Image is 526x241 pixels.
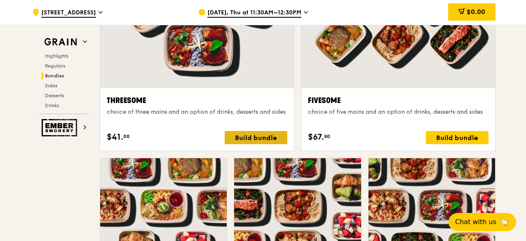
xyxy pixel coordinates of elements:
[107,131,123,143] span: $41.
[308,95,488,106] div: Fivesome
[45,63,65,69] span: Regulars
[41,9,96,18] span: [STREET_ADDRESS]
[324,133,330,140] span: 50
[45,53,68,59] span: Highlights
[45,103,59,108] span: Drinks
[123,133,130,140] span: 00
[45,83,57,89] span: Sides
[45,93,64,98] span: Desserts
[107,108,287,116] div: choice of three mains and an option of drinks, desserts and sides
[455,217,496,227] span: Chat with us
[500,217,510,227] span: 🦙
[42,119,80,136] img: Ember Smokery web logo
[45,73,64,79] span: Bundles
[449,213,516,231] button: Chat with us🦙
[207,9,301,18] span: [DATE], Thu at 11:30AM–12:30PM
[308,131,324,143] span: $67.
[107,95,287,106] div: Threesome
[426,131,488,144] div: Build bundle
[308,108,488,116] div: choice of five mains and an option of drinks, desserts and sides
[225,131,287,144] div: Build bundle
[467,8,485,16] span: $0.00
[42,35,80,49] img: Grain web logo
